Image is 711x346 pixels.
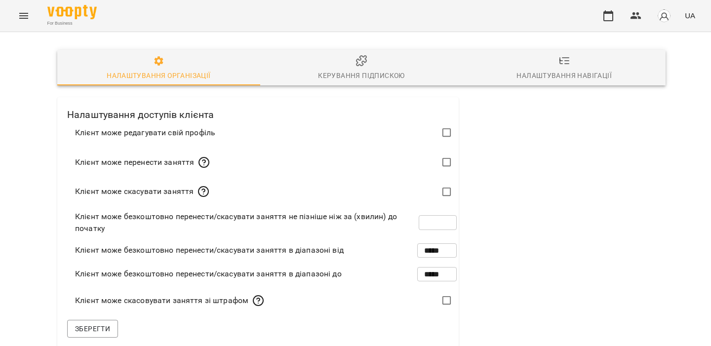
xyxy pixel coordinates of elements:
[318,70,404,81] div: Керування підпискою
[685,10,695,21] span: UA
[47,5,97,19] img: Voopty Logo
[417,236,457,264] input: Клієнт може безкоштовно перенести/скасувати заняття в діапазоні від
[107,70,210,81] div: Налаштування організації
[47,20,97,27] span: For Business
[75,186,209,197] div: Клієнт може скасувати заняття
[198,156,210,168] svg: Дозволяє клієнтам переносити індивідуальні уроки
[252,295,264,307] svg: Дозволяє клієнту скасовувати індивідуальні уроки поза вказаним діапазоном(наприклад за 15 хвилин ...
[75,127,215,139] span: Клієнт може редагувати свій профіль
[12,4,36,28] button: Menu
[197,186,209,197] svg: Дозволяє клієнтам скасовувати індивідуальні уроки (без штрафу)
[419,209,457,236] input: Клієнт може безкоштовно перенести/скасувати заняття не пізніше ніж за (хвилин) до початку
[67,320,118,338] button: Зберегти
[75,244,344,256] span: Клієнт може безкоштовно перенести/скасувати заняття в діапазоні від
[75,211,419,234] span: Клієнт може безкоштовно перенести/скасувати заняття не пізніше ніж за (хвилин) до початку
[516,70,612,81] div: Налаштування навігації
[57,97,459,122] h2: Налаштування доступів клієнта
[75,268,342,280] span: Клієнт може безкоштовно перенести/скасувати заняття в діапазоні до
[417,260,457,288] input: Клієнт може безкоштовно перенести/скасувати заняття в діапазоні до
[681,6,699,25] button: UA
[657,9,671,23] img: avatar_s.png
[75,156,210,168] div: Клієнт може перенести заняття
[75,295,264,307] div: Клієнт може скасовувати заняття зі штрафом
[75,323,110,335] span: Зберегти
